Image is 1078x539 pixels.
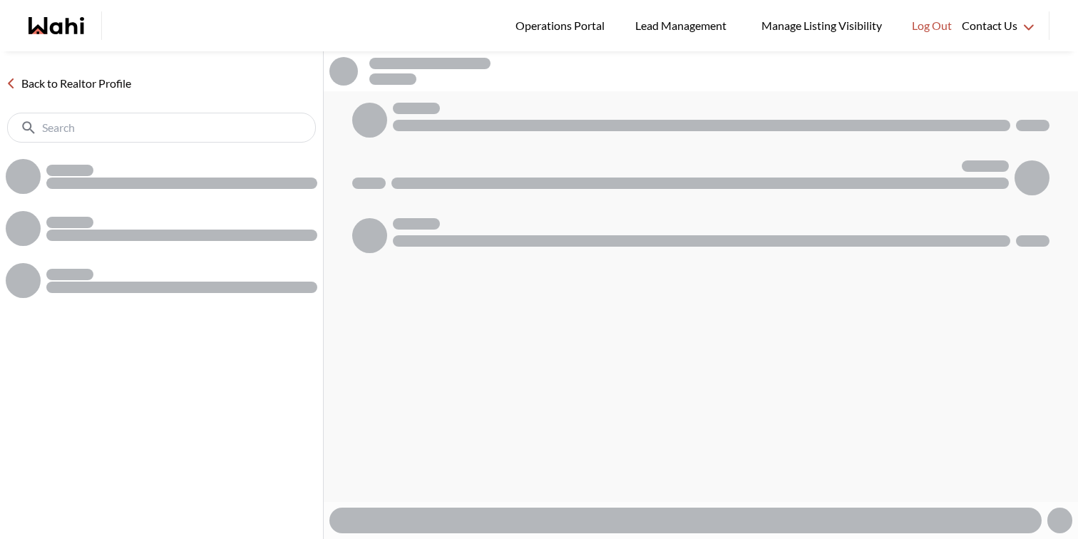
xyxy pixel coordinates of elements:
span: Lead Management [635,16,731,35]
span: Log Out [912,16,952,35]
span: Operations Portal [515,16,610,35]
span: Manage Listing Visibility [757,16,886,35]
input: Search [42,120,284,135]
a: Wahi homepage [29,17,84,34]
